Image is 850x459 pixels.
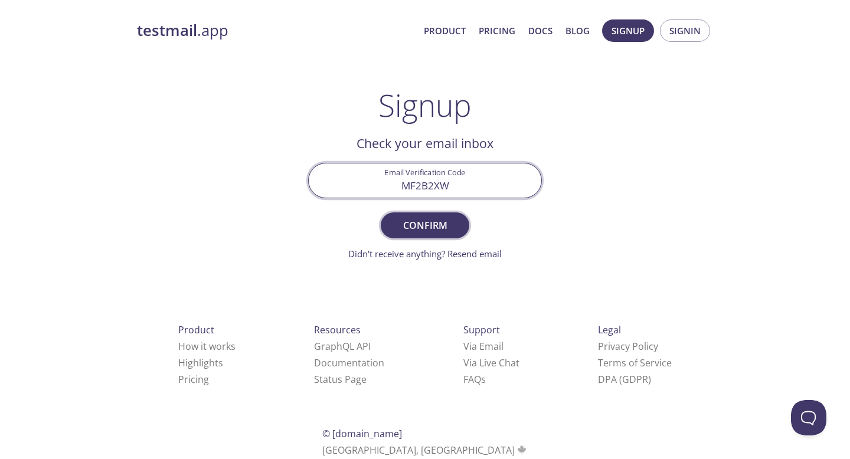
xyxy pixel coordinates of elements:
[528,23,552,38] a: Docs
[314,340,371,353] a: GraphQL API
[612,23,645,38] span: Signup
[565,23,590,38] a: Blog
[424,23,466,38] a: Product
[463,340,504,353] a: Via Email
[381,212,469,238] button: Confirm
[463,356,519,369] a: Via Live Chat
[348,248,502,260] a: Didn't receive anything? Resend email
[314,356,384,369] a: Documentation
[137,21,414,41] a: testmail.app
[178,356,223,369] a: Highlights
[669,23,701,38] span: Signin
[598,373,651,386] a: DPA (GDPR)
[602,19,654,42] button: Signup
[394,217,456,234] span: Confirm
[481,373,486,386] span: s
[322,427,402,440] span: © [DOMAIN_NAME]
[178,340,236,353] a: How it works
[314,373,367,386] a: Status Page
[463,373,486,386] a: FAQ
[137,20,197,41] strong: testmail
[463,323,500,336] span: Support
[598,340,658,353] a: Privacy Policy
[479,23,515,38] a: Pricing
[178,323,214,336] span: Product
[178,373,209,386] a: Pricing
[308,133,542,153] h2: Check your email inbox
[660,19,710,42] button: Signin
[314,323,361,336] span: Resources
[598,323,621,336] span: Legal
[322,444,528,457] span: [GEOGRAPHIC_DATA], [GEOGRAPHIC_DATA]
[378,87,472,123] h1: Signup
[791,400,826,435] iframe: Help Scout Beacon - Open
[598,356,672,369] a: Terms of Service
